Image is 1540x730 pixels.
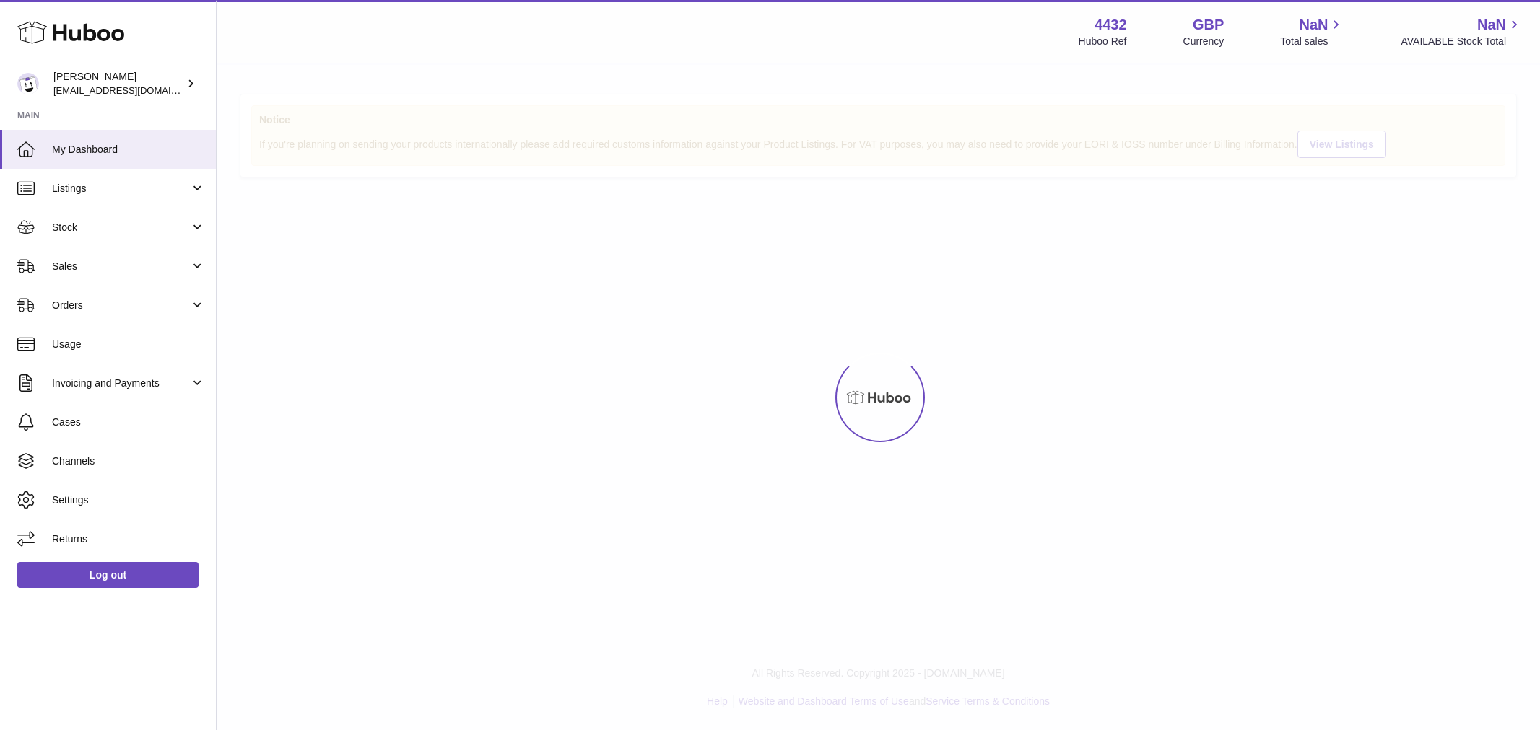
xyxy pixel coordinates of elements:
span: Orders [52,299,190,312]
span: Sales [52,260,190,273]
span: Stock [52,221,190,234]
span: NaN [1477,15,1506,35]
a: NaN AVAILABLE Stock Total [1401,15,1523,48]
span: Cases [52,415,205,429]
img: internalAdmin-4432@internal.huboo.com [17,73,39,94]
a: NaN Total sales [1280,15,1344,48]
div: Huboo Ref [1079,35,1127,48]
span: Total sales [1280,35,1344,48]
strong: 4432 [1095,15,1127,35]
span: AVAILABLE Stock Total [1401,35,1523,48]
span: My Dashboard [52,143,205,157]
strong: GBP [1193,15,1224,35]
span: Invoicing and Payments [52,377,190,390]
span: NaN [1299,15,1328,35]
span: Returns [52,532,205,546]
span: Usage [52,338,205,351]
div: [PERSON_NAME] [53,70,183,97]
span: Settings [52,493,205,507]
span: Listings [52,182,190,195]
a: Log out [17,562,199,588]
div: Currency [1183,35,1224,48]
span: Channels [52,454,205,468]
span: [EMAIL_ADDRESS][DOMAIN_NAME] [53,84,212,96]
